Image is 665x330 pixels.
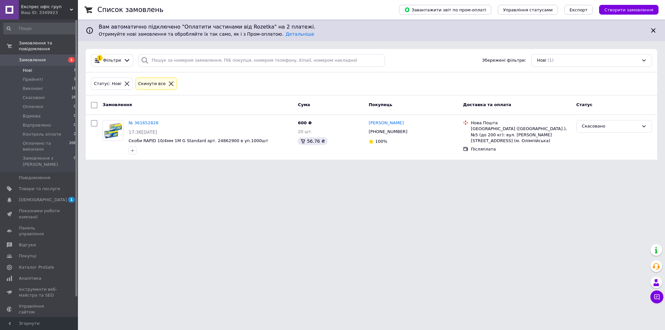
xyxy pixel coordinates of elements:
input: Пошук [3,23,77,34]
div: Скасовано [582,123,639,130]
span: Замовлення та повідомлення [19,40,78,52]
span: 1 [74,77,76,82]
span: Відмова [23,113,41,119]
span: Скасовані [23,95,45,101]
span: Товари та послуги [19,186,60,192]
span: 20 шт. [298,129,312,134]
span: 28 [71,95,76,101]
span: Нові [537,57,546,64]
span: Доставка та оплата [463,102,511,107]
a: № 361652828 [129,120,158,125]
span: Нові [23,67,32,73]
input: Пошук за номером замовлення, ПІБ покупця, номером телефону, Email, номером накладної [138,54,385,67]
span: 0 [74,113,76,119]
span: 1 [74,67,76,73]
div: 56.76 ₴ [298,137,327,145]
span: 17:36[DATE] [129,129,157,135]
span: Інструменти веб-майстра та SEO [19,287,60,298]
span: Покупець [369,102,392,107]
div: Післяплата [471,146,571,152]
span: Отримуйте нові замовлення та обробляйте їх так само, як і з Пром-оплатою. [99,31,314,37]
span: Експрес офіс груп [21,4,70,10]
span: Виконані [23,86,43,92]
span: [DEMOGRAPHIC_DATA] [19,197,67,203]
span: Замовлення з [PERSON_NAME] [23,155,74,167]
img: Фото товару [103,120,123,141]
button: Чат з покупцем [650,290,663,303]
div: Ваш ID: 3349923 [21,10,78,16]
span: Замовлення [103,102,132,107]
span: Замовлення [19,57,46,63]
span: Контроль оплати [23,131,61,137]
span: Завантажити звіт по пром-оплаті [404,7,486,13]
span: Панель управління [19,225,60,237]
span: 0 [74,155,76,167]
span: Збережені фільтри: [482,57,526,64]
span: 0 [74,104,76,110]
button: Створити замовлення [599,5,659,15]
button: Управління статусами [498,5,558,15]
a: [PERSON_NAME] [369,120,404,126]
span: Вам автоматично підключено "Оплатити частинами від Rozetka" на 2 платежі. [99,23,644,31]
h1: Список замовлень [97,6,163,14]
div: Нова Пошта [471,120,571,126]
button: Експорт [564,5,593,15]
span: Покупці [19,253,36,259]
span: Відправлено [23,122,51,128]
div: Cкинути все [137,80,167,87]
span: Статус [576,102,593,107]
div: [PHONE_NUMBER] [367,128,408,136]
a: Детальніше [286,31,314,37]
span: 1 [68,197,75,202]
span: Оплачено та виконано [23,141,69,152]
span: Оплачені [23,104,43,110]
span: Показники роботи компанії [19,208,60,220]
div: Статус: Нові [93,80,123,87]
a: Скоби RAPID 10/4мм 1М G Standard арт. 24862900 в уп.1000шт [129,138,268,143]
span: Фільтри [103,57,121,64]
span: Повідомлення [19,175,50,181]
span: 19 [71,86,76,92]
span: 2 [74,131,76,137]
span: (1) [547,58,553,63]
span: Відгуки [19,242,36,248]
span: Створити замовлення [604,7,653,12]
span: Прийняті [23,77,43,82]
div: 1 [97,55,103,61]
div: [GEOGRAPHIC_DATA] ([GEOGRAPHIC_DATA].), №5 (до 200 кг): вул. [PERSON_NAME][STREET_ADDRESS] (м. Ол... [471,126,571,144]
a: Створити замовлення [593,7,659,12]
span: 1 [68,57,75,63]
span: Управління сайтом [19,303,60,315]
span: 100% [375,139,387,144]
span: Cума [298,102,310,107]
button: Завантажити звіт по пром-оплаті [399,5,491,15]
span: Аналітика [19,275,41,281]
span: Каталог ProSale [19,264,54,270]
span: 0 [74,122,76,128]
span: 600 ₴ [298,120,312,125]
span: Управління статусами [503,7,553,12]
span: 208 [69,141,76,152]
span: Експорт [570,7,588,12]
